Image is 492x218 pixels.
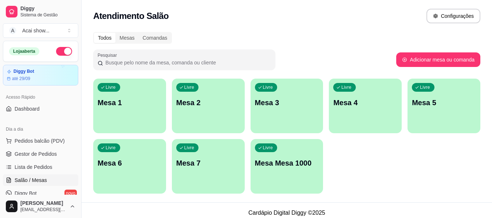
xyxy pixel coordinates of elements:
[3,174,78,186] a: Salão / Mesas
[20,12,75,18] span: Sistema de Gestão
[22,27,50,34] div: Acai show ...
[408,79,480,133] button: LivreMesa 5
[15,105,40,112] span: Dashboard
[263,84,273,90] p: Livre
[176,98,240,108] p: Mesa 2
[20,207,67,213] span: [EMAIL_ADDRESS][DOMAIN_NAME]
[15,163,52,171] span: Lista de Pedidos
[98,52,119,58] label: Pesquisar
[420,84,430,90] p: Livre
[184,145,194,151] p: Livre
[3,65,78,86] a: Diggy Botaté 29/09
[139,33,172,43] div: Comandas
[56,47,72,56] button: Alterar Status
[13,69,34,74] article: Diggy Bot
[15,190,37,197] span: Diggy Bot
[3,187,78,199] a: Diggy Botnovo
[103,59,271,66] input: Pesquisar
[3,91,78,103] div: Acesso Rápido
[412,98,476,108] p: Mesa 5
[93,79,166,133] button: LivreMesa 1
[98,98,162,108] p: Mesa 1
[251,139,323,194] button: LivreMesa Mesa 1000
[172,79,245,133] button: LivreMesa 2
[176,158,240,168] p: Mesa 7
[98,158,162,168] p: Mesa 6
[94,33,115,43] div: Todos
[329,79,402,133] button: LivreMesa 4
[12,76,30,82] article: até 29/09
[3,123,78,135] div: Dia a dia
[396,52,480,67] button: Adicionar mesa ou comanda
[263,145,273,151] p: Livre
[93,10,169,22] h2: Atendimento Salão
[184,84,194,90] p: Livre
[9,27,16,34] span: A
[3,3,78,20] a: DiggySistema de Gestão
[106,84,116,90] p: Livre
[3,135,78,147] button: Pedidos balcão (PDV)
[255,98,319,108] p: Mesa 3
[255,158,319,168] p: Mesa Mesa 1000
[20,5,75,12] span: Diggy
[426,9,480,23] button: Configurações
[106,145,116,151] p: Livre
[15,177,47,184] span: Salão / Mesas
[15,137,65,144] span: Pedidos balcão (PDV)
[172,139,245,194] button: LivreMesa 7
[3,23,78,38] button: Select a team
[333,98,397,108] p: Mesa 4
[3,148,78,160] a: Gestor de Pedidos
[3,103,78,115] a: Dashboard
[15,150,57,158] span: Gestor de Pedidos
[251,79,323,133] button: LivreMesa 3
[9,47,39,55] div: Loja aberta
[341,84,351,90] p: Livre
[3,161,78,173] a: Lista de Pedidos
[3,198,78,215] button: [PERSON_NAME][EMAIL_ADDRESS][DOMAIN_NAME]
[20,200,67,207] span: [PERSON_NAME]
[115,33,138,43] div: Mesas
[93,139,166,194] button: LivreMesa 6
